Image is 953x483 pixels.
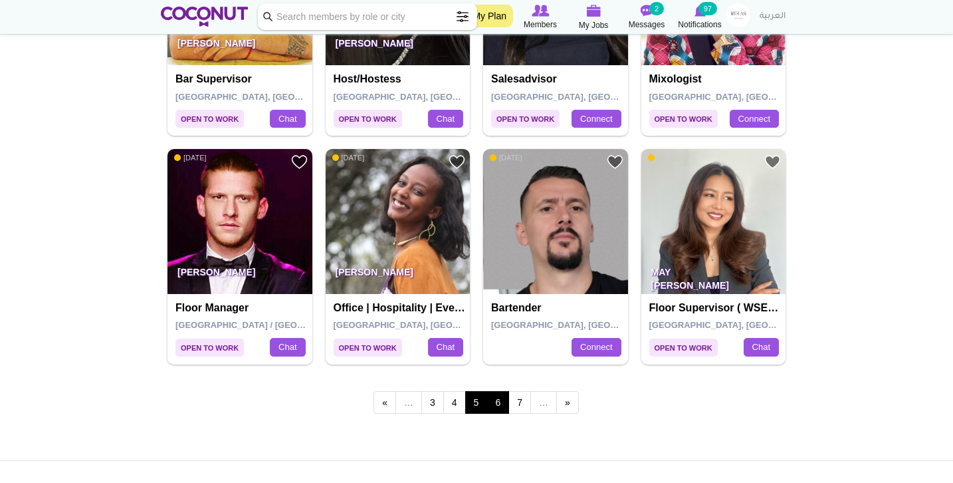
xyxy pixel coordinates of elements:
span: Messages [629,18,665,31]
span: Open to Work [175,110,244,128]
a: Chat [270,110,305,128]
span: [GEOGRAPHIC_DATA], [GEOGRAPHIC_DATA] [175,92,365,102]
p: [PERSON_NAME] [167,28,312,65]
span: Open to Work [334,339,402,357]
span: [DATE] [174,153,207,162]
a: Connect [572,338,621,357]
img: My Jobs [586,5,601,17]
h4: Mixologist [649,73,782,85]
span: [GEOGRAPHIC_DATA], [GEOGRAPHIC_DATA] [649,92,839,102]
a: 3 [421,391,444,414]
h4: Floor Supervisor ( WSET Level 2 For Wine Certified) [649,302,782,314]
h4: Office | Hospitality | Events | Corporate [334,302,466,314]
span: [GEOGRAPHIC_DATA], [GEOGRAPHIC_DATA] [491,320,681,330]
input: Search members by role or city [258,3,477,30]
span: My Jobs [579,19,609,32]
span: Open to Work [334,110,402,128]
span: [GEOGRAPHIC_DATA], [GEOGRAPHIC_DATA] [649,320,839,330]
a: ‹ previous [373,391,396,414]
a: Browse Members Members [514,3,567,31]
span: Open to Work [649,339,718,357]
h4: Floor Manager [175,302,308,314]
span: [GEOGRAPHIC_DATA], [GEOGRAPHIC_DATA] [334,92,523,102]
span: Open to Work [649,110,718,128]
span: [GEOGRAPHIC_DATA] / [GEOGRAPHIC_DATA] [175,320,368,330]
a: Chat [744,338,779,357]
a: Chat [428,110,463,128]
a: 6 [486,391,509,414]
a: Connect [730,110,779,128]
small: 2 [649,2,664,15]
img: Notifications [694,5,706,17]
span: [DATE] [332,153,365,162]
p: [PERSON_NAME] [326,28,471,65]
h4: Bar Supervisor [175,73,308,85]
a: العربية [753,3,792,30]
span: … [395,391,422,414]
span: 5 [465,391,488,414]
span: [DATE] [490,153,522,162]
span: Open to Work [491,110,560,128]
span: [GEOGRAPHIC_DATA], [GEOGRAPHIC_DATA] [491,92,681,102]
span: [GEOGRAPHIC_DATA], [GEOGRAPHIC_DATA] [334,320,523,330]
small: 97 [698,2,717,15]
span: Open to Work [175,339,244,357]
a: Connect [572,110,621,128]
a: Chat [428,338,463,357]
a: My Jobs My Jobs [567,3,620,32]
span: [DATE] [648,153,681,162]
span: Notifications [678,18,721,31]
a: Add to Favourites [764,154,781,170]
p: May [PERSON_NAME] [641,257,786,294]
h4: Bartender [491,302,623,314]
h4: Salesadvisor [491,73,623,85]
img: Home [161,7,248,27]
a: 7 [508,391,531,414]
p: [PERSON_NAME] [326,257,471,294]
a: Add to Favourites [449,154,465,170]
a: next › [556,391,579,414]
a: Messages Messages 2 [620,3,673,31]
span: Members [524,18,557,31]
a: My Plan [466,5,513,27]
a: Add to Favourites [607,154,623,170]
p: [PERSON_NAME] [167,257,312,294]
h4: Host/Hostess [334,73,466,85]
a: Chat [270,338,305,357]
a: 4 [443,391,466,414]
span: … [530,391,557,414]
img: Browse Members [532,5,549,17]
a: Add to Favourites [291,154,308,170]
a: Notifications Notifications 97 [673,3,726,31]
img: Messages [640,5,653,17]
